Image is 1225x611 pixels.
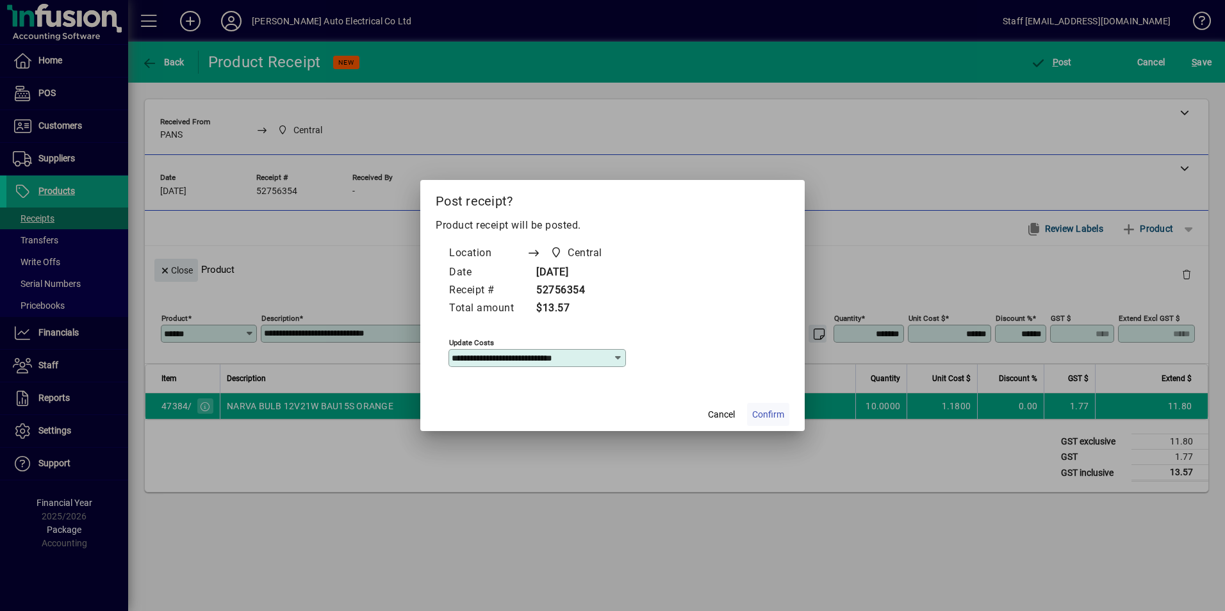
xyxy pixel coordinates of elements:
mat-label: Update costs [449,338,494,347]
button: Cancel [701,403,742,426]
h2: Post receipt? [420,180,805,217]
span: Confirm [752,408,784,421]
button: Confirm [747,403,789,426]
td: [DATE] [527,264,627,282]
p: Product receipt will be posted. [436,218,789,233]
span: Central [547,244,607,262]
td: Receipt # [448,282,527,300]
td: 52756354 [527,282,627,300]
td: $13.57 [527,300,627,318]
td: Date [448,264,527,282]
td: Total amount [448,300,527,318]
span: Cancel [708,408,735,421]
span: Central [568,245,602,261]
td: Location [448,243,527,264]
